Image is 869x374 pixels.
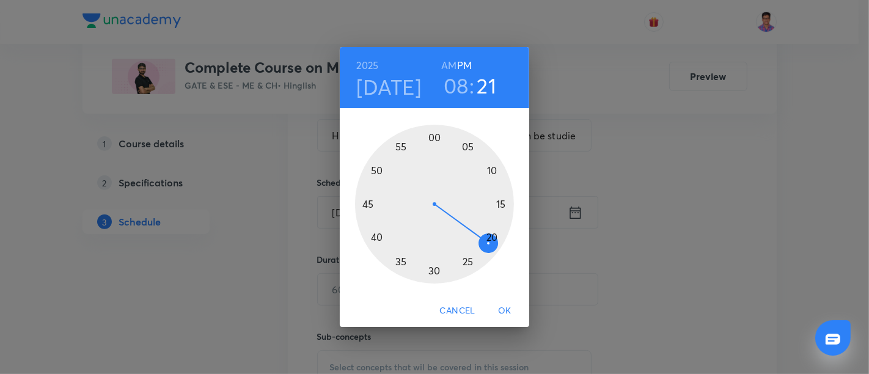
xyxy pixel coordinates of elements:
button: [DATE] [357,74,422,100]
button: 21 [477,73,497,98]
span: Cancel [440,303,475,318]
button: PM [457,57,472,74]
h3: : [469,73,474,98]
button: Cancel [435,299,480,322]
button: 2025 [357,57,379,74]
button: OK [485,299,524,322]
span: OK [490,303,519,318]
button: AM [441,57,457,74]
button: 08 [444,73,469,98]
